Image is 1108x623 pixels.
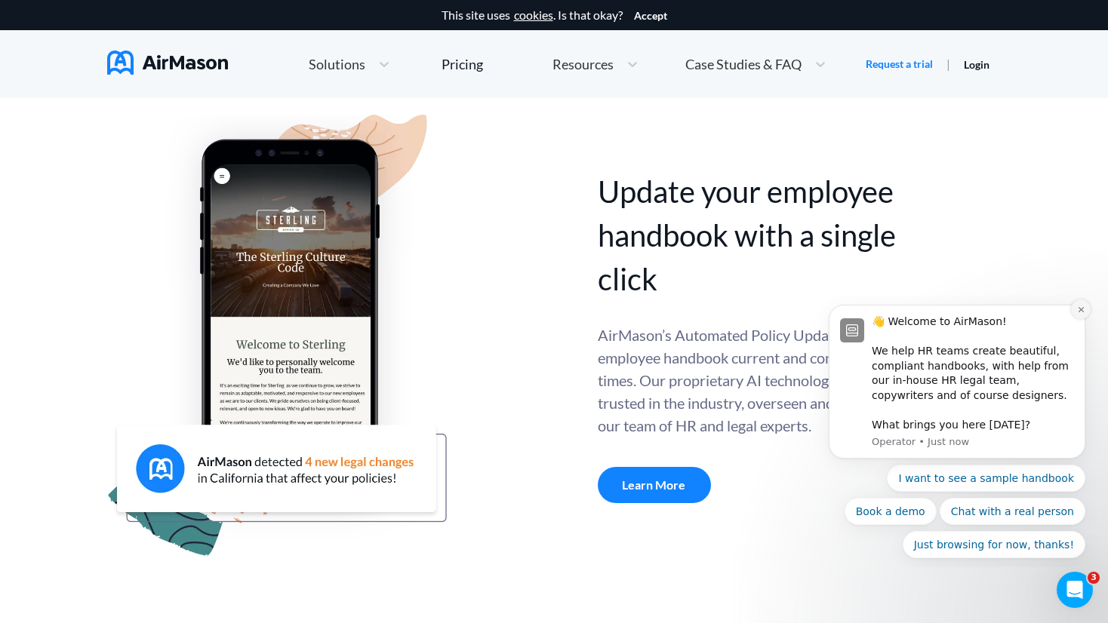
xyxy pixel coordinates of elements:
[806,295,1108,567] iframe: Intercom notifications message
[1057,572,1093,608] iframe: Intercom live chat
[866,57,933,72] a: Request a trial
[552,57,614,71] span: Resources
[309,57,365,71] span: Solutions
[685,57,802,71] span: Case Studies & FAQ
[598,467,711,503] a: Learn More
[964,58,990,71] a: Login
[598,170,919,301] div: Update your employee handbook with a single click
[514,8,553,22] a: cookies
[107,115,447,556] img: handbook apu
[946,57,950,71] span: |
[634,10,667,22] button: Accept cookies
[107,51,228,75] img: AirMason Logo
[442,51,483,78] a: Pricing
[598,324,919,437] div: AirMason’s Automated Policy Updates keep your employee handbook current and compliant at all time...
[442,57,483,71] div: Pricing
[1088,572,1100,584] span: 3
